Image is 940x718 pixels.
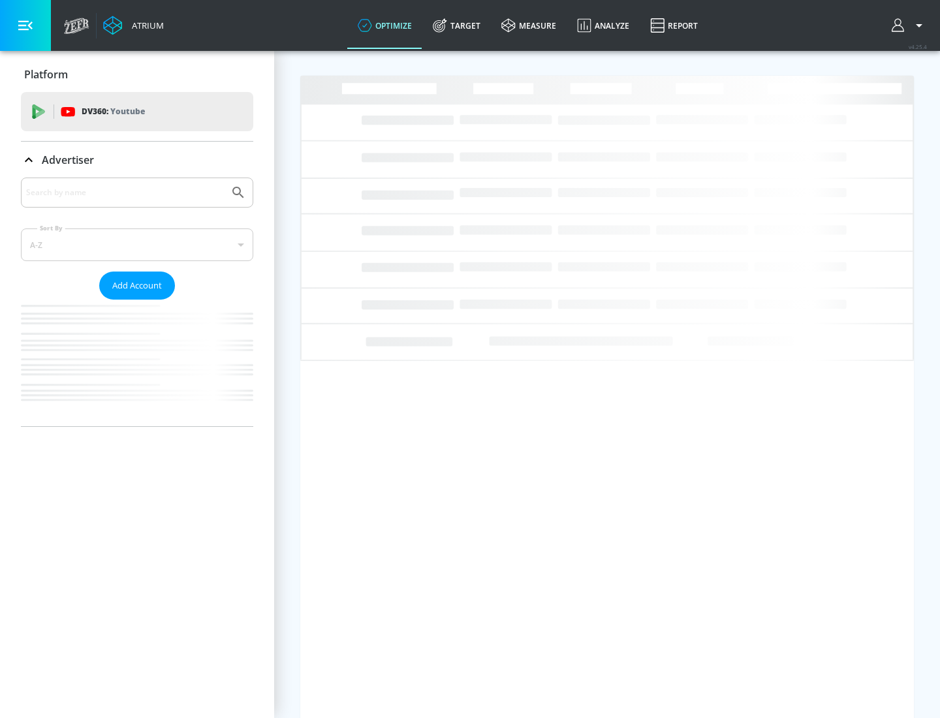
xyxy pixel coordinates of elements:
a: Atrium [103,16,164,35]
a: measure [491,2,567,49]
a: Target [422,2,491,49]
label: Sort By [37,224,65,232]
p: Platform [24,67,68,82]
div: A-Z [21,228,253,261]
button: Add Account [99,272,175,300]
span: v 4.25.4 [909,43,927,50]
p: Youtube [110,104,145,118]
div: Atrium [127,20,164,31]
input: Search by name [26,184,224,201]
div: Platform [21,56,253,93]
div: Advertiser [21,142,253,178]
div: DV360: Youtube [21,92,253,131]
nav: list of Advertiser [21,300,253,426]
span: Add Account [112,278,162,293]
p: DV360: [82,104,145,119]
a: Report [640,2,708,49]
div: Advertiser [21,178,253,426]
a: optimize [347,2,422,49]
a: Analyze [567,2,640,49]
p: Advertiser [42,153,94,167]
